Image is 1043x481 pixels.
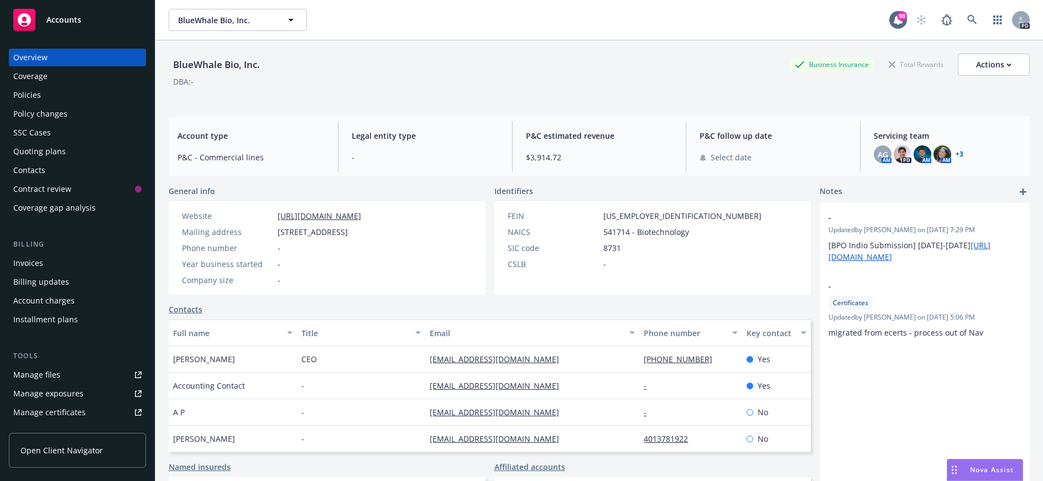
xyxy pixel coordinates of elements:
[789,57,874,71] div: Business Insurance
[508,226,599,238] div: NAICS
[9,385,146,402] a: Manage exposures
[169,461,231,473] a: Named insureds
[508,258,599,270] div: CSLB
[178,14,274,26] span: BlueWhale Bio, Inc.
[897,11,907,21] div: 98
[173,433,235,445] span: [PERSON_NAME]
[9,273,146,291] a: Billing updates
[914,145,931,163] img: photo
[13,385,84,402] div: Manage exposures
[13,143,66,160] div: Quoting plans
[9,161,146,179] a: Contacts
[828,225,1021,235] span: Updated by [PERSON_NAME] on [DATE] 7:29 PM
[169,304,202,315] a: Contacts
[425,320,639,346] button: Email
[820,271,1030,347] div: -CertificatesUpdatedby [PERSON_NAME] on [DATE] 5:06 PMmigrated from ecerts - process out of Nav
[430,354,568,364] a: [EMAIL_ADDRESS][DOMAIN_NAME]
[9,422,146,440] a: Manage BORs
[910,9,932,31] a: Start snowing
[878,149,888,160] span: AG
[833,298,868,308] span: Certificates
[13,254,43,272] div: Invoices
[992,212,1005,225] a: edit
[758,406,768,418] span: No
[644,327,726,339] div: Phone number
[20,445,103,456] span: Open Client Navigator
[430,380,568,391] a: [EMAIL_ADDRESS][DOMAIN_NAME]
[894,145,911,163] img: photo
[352,130,499,142] span: Legal entity type
[828,212,992,223] span: -
[278,258,280,270] span: -
[603,210,762,222] span: [US_EMPLOYER_IDENTIFICATION_NUMBER]
[9,351,146,362] div: Tools
[46,15,81,24] span: Accounts
[9,105,146,123] a: Policy changes
[644,354,721,364] a: [PHONE_NUMBER]
[9,254,146,272] a: Invoices
[182,258,273,270] div: Year business started
[169,185,215,197] span: General info
[883,57,949,71] div: Total Rewards
[182,242,273,254] div: Phone number
[430,327,623,339] div: Email
[742,320,811,346] button: Key contact
[178,130,325,142] span: Account type
[297,320,425,346] button: Title
[9,86,146,104] a: Policies
[169,320,297,346] button: Full name
[947,459,1023,481] button: Nova Assist
[711,151,752,163] span: Select date
[169,9,307,31] button: BlueWhale Bio, Inc.
[494,461,565,473] a: Affiliated accounts
[278,274,280,286] span: -
[13,422,65,440] div: Manage BORs
[956,151,963,158] a: +3
[301,406,304,418] span: -
[173,380,245,391] span: Accounting Contact
[828,312,1021,322] span: Updated by [PERSON_NAME] on [DATE] 5:06 PM
[13,67,48,85] div: Coverage
[173,327,280,339] div: Full name
[301,327,409,339] div: Title
[992,280,1005,294] a: edit
[173,406,185,418] span: A P
[970,465,1014,474] span: Nova Assist
[987,9,1009,31] a: Switch app
[13,180,71,198] div: Contract review
[494,185,533,197] span: Identifiers
[173,353,235,365] span: [PERSON_NAME]
[1008,212,1021,225] a: remove
[9,404,146,421] a: Manage certificates
[603,242,621,254] span: 8731
[828,280,992,292] span: -
[747,327,794,339] div: Key contact
[820,185,842,198] span: Notes
[13,311,78,328] div: Installment plans
[644,433,697,444] a: 4013781922
[828,327,983,338] span: migrated from ecerts - process out of Nav
[820,203,1030,271] div: -Updatedby [PERSON_NAME] on [DATE] 7:29 PM[BPO Indio Submission] [DATE]-[DATE][URL][DOMAIN_NAME]
[169,57,264,72] div: BlueWhale Bio, Inc.
[301,433,304,445] span: -
[526,130,673,142] span: P&C estimated revenue
[936,9,958,31] a: Report a Bug
[13,366,60,384] div: Manage files
[301,353,317,365] span: CEO
[301,380,304,391] span: -
[430,407,568,417] a: [EMAIL_ADDRESS][DOMAIN_NAME]
[182,226,273,238] div: Mailing address
[173,76,194,87] div: DBA: -
[13,273,69,291] div: Billing updates
[9,143,146,160] a: Quoting plans
[758,353,770,365] span: Yes
[13,161,45,179] div: Contacts
[430,433,568,444] a: [EMAIL_ADDRESS][DOMAIN_NAME]
[9,124,146,142] a: SSC Cases
[603,258,606,270] span: -
[352,151,499,163] span: -
[13,49,48,66] div: Overview
[13,86,41,104] div: Policies
[603,226,689,238] span: 541714 - Biotechnology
